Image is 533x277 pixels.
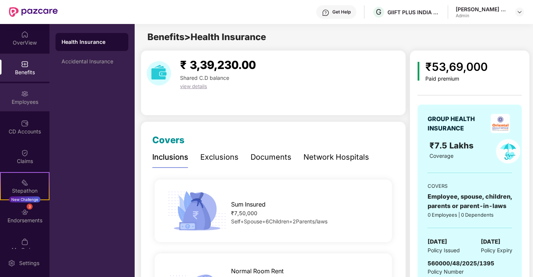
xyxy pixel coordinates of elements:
[8,259,15,267] img: svg+xml;base64,PHN2ZyBpZD0iU2V0dGluZy0yMHgyMCIgeG1sbnM9Imh0dHA6Ly93d3cudzMub3JnLzIwMDAvc3ZnIiB3aW...
[332,9,351,15] div: Get Help
[429,141,476,150] span: ₹7.5 Lakhs
[21,60,29,68] img: svg+xml;base64,PHN2ZyBpZD0iQmVuZWZpdHMiIHhtbG5zPSJodHRwOi8vd3d3LnczLm9yZy8yMDAwL3N2ZyIgd2lkdGg9Ij...
[21,90,29,97] img: svg+xml;base64,PHN2ZyBpZD0iRW1wbG95ZWVzIiB4bWxucz0iaHR0cDovL3d3dy53My5vcmcvMjAwMC9zdmciIHdpZHRoPS...
[376,7,381,16] span: G
[427,237,447,246] span: [DATE]
[303,151,369,163] div: Network Hospitals
[21,208,29,216] img: svg+xml;base64,PHN2ZyBpZD0iRW5kb3JzZW1lbnRzIiB4bWxucz0iaHR0cDovL3d3dy53My5vcmcvMjAwMC9zdmciIHdpZH...
[480,246,512,255] span: Policy Expiry
[427,114,488,133] div: GROUP HEALTH INSURANCE
[417,62,419,81] img: icon
[231,267,284,276] span: Normal Room Rent
[21,149,29,157] img: svg+xml;base64,PHN2ZyBpZD0iQ2xhaW0iIHhtbG5zPSJodHRwOi8vd3d3LnczLm9yZy8yMDAwL3N2ZyIgd2lkdGg9IjIwIi...
[427,192,512,211] div: Employee, spouse, children, parents or parent-in-laws
[251,151,291,163] div: Documents
[152,151,188,163] div: Inclusions
[427,246,459,255] span: Policy Issued
[427,211,512,219] div: 0 Employees | 0 Dependents
[180,75,229,81] span: Shared C.D balance
[429,153,453,159] span: Coverage
[200,151,239,163] div: Exclusions
[147,61,171,85] img: download
[516,9,522,15] img: svg+xml;base64,PHN2ZyBpZD0iRHJvcGRvd24tMzJ4MzIiIHhtbG5zPSJodHRwOi8vd3d3LnczLm9yZy8yMDAwL3N2ZyIgd2...
[152,135,185,145] span: Covers
[427,260,494,267] span: 560000/48/2025/1395
[27,204,33,210] div: 3
[9,196,41,202] div: New Challenge
[491,114,510,133] img: insurerLogo
[231,218,327,225] span: Self+Spouse+6Children+2Parents/laws
[427,182,512,190] div: COVERS
[180,58,256,72] span: ₹ 3,39,230.00
[322,9,329,16] img: svg+xml;base64,PHN2ZyBpZD0iSGVscC0zMngzMiIgeG1sbnM9Imh0dHA6Ly93d3cudzMub3JnLzIwMDAvc3ZnIiB3aWR0aD...
[21,31,29,38] img: svg+xml;base64,PHN2ZyBpZD0iSG9tZSIgeG1sbnM9Imh0dHA6Ly93d3cudzMub3JnLzIwMDAvc3ZnIiB3aWR0aD0iMjAiIG...
[147,31,266,42] span: Benefits > Health Insurance
[21,238,29,246] img: svg+xml;base64,PHN2ZyBpZD0iTXlfT3JkZXJzIiBkYXRhLW5hbWU9Ik15IE9yZGVycyIgeG1sbnM9Imh0dHA6Ly93d3cudz...
[165,189,228,233] img: icon
[231,209,381,217] div: ₹7,50,000
[480,237,500,246] span: [DATE]
[9,7,58,17] img: New Pazcare Logo
[387,9,440,16] div: GIIFT PLUS INDIA PRIVATE LIMITED
[21,120,29,127] img: svg+xml;base64,PHN2ZyBpZD0iQ0RfQWNjb3VudHMiIGRhdGEtbmFtZT0iQ0QgQWNjb3VudHMiIHhtbG5zPSJodHRwOi8vd3...
[62,38,122,46] div: Health Insurance
[21,179,29,186] img: svg+xml;base64,PHN2ZyB4bWxucz0iaHR0cDovL3d3dy53My5vcmcvMjAwMC9zdmciIHdpZHRoPSIyMSIgaGVpZ2h0PSIyMC...
[427,268,463,275] span: Policy Number
[17,259,42,267] div: Settings
[425,76,488,82] div: Paid premium
[62,58,122,64] div: Accidental Insurance
[456,6,508,13] div: [PERSON_NAME] Deb
[1,187,49,195] div: Stepathon
[456,13,508,19] div: Admin
[231,200,266,209] span: Sum Insured
[496,139,520,163] img: policyIcon
[425,58,488,76] div: ₹53,69,000
[180,83,207,89] span: view details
